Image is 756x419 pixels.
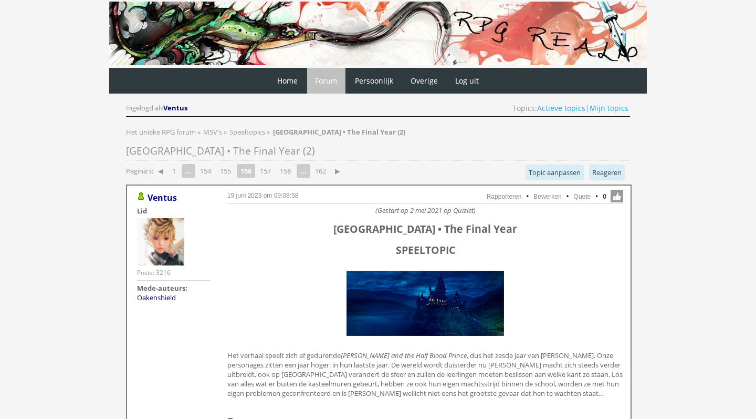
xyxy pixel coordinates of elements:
a: 155 [216,163,235,178]
i: [PERSON_NAME] and the Half Blood Prince [341,351,467,360]
span: Pagina's: [126,166,153,176]
a: 162 [311,163,330,178]
span: Speeltopics [229,127,265,137]
a: Actieve topics [537,103,585,113]
a: Quote [574,193,591,200]
a: Ventus [163,103,189,113]
a: MSV's [203,127,224,137]
span: » [197,127,201,137]
a: 1 [168,163,180,178]
a: Log uit [447,68,487,94]
a: Het unieke RPG forum [126,127,197,137]
a: 157 [256,163,275,178]
i: (Gestart op 2 mei 2021 op Quizlet) [375,206,476,215]
a: 158 [276,163,295,178]
a: Rapporteren [487,193,522,200]
span: Topics: | [512,103,628,113]
a: Mijn topics [590,103,628,113]
img: RPG Realm - Banner [109,2,647,65]
span: [GEOGRAPHIC_DATA] • The Final Year (2) [126,144,315,158]
a: Persoonlijk [347,68,401,94]
div: Ingelogd als [126,103,189,113]
a: Oakenshield [137,293,176,302]
a: 154 [196,163,215,178]
img: giphy.gif [344,268,507,339]
a: Forum [307,68,345,94]
a: ◀ [154,163,167,178]
strong: [GEOGRAPHIC_DATA] • The Final Year (2) [273,127,405,137]
a: Reageren [589,165,625,180]
span: ... [297,164,310,178]
strong: 156 [237,164,255,178]
span: » [267,127,270,137]
div: Posts: 3216 [137,268,171,277]
img: Ventus [137,218,184,265]
a: Ventus [148,192,177,203]
div: Lid [137,206,211,216]
a: 19 juni 2023 om 09:08:58 [227,192,298,199]
img: Gebruiker is online [137,192,145,201]
a: Bewerken [533,193,561,200]
strong: Mede-auteurs: [137,283,187,293]
a: Overige [403,68,446,94]
span: Ventus [163,103,187,113]
span: 0 [603,192,606,201]
a: Home [269,68,306,94]
a: Speeltopics [229,127,267,137]
span: ... [182,164,195,178]
a: ▶ [331,163,344,178]
span: MSV's [203,127,222,137]
span: » [224,127,227,137]
a: Topic aanpassen [526,165,584,180]
span: Het unieke RPG forum [126,127,196,137]
span: [GEOGRAPHIC_DATA] • The Final Year SPEELTOPIC [333,222,517,257]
